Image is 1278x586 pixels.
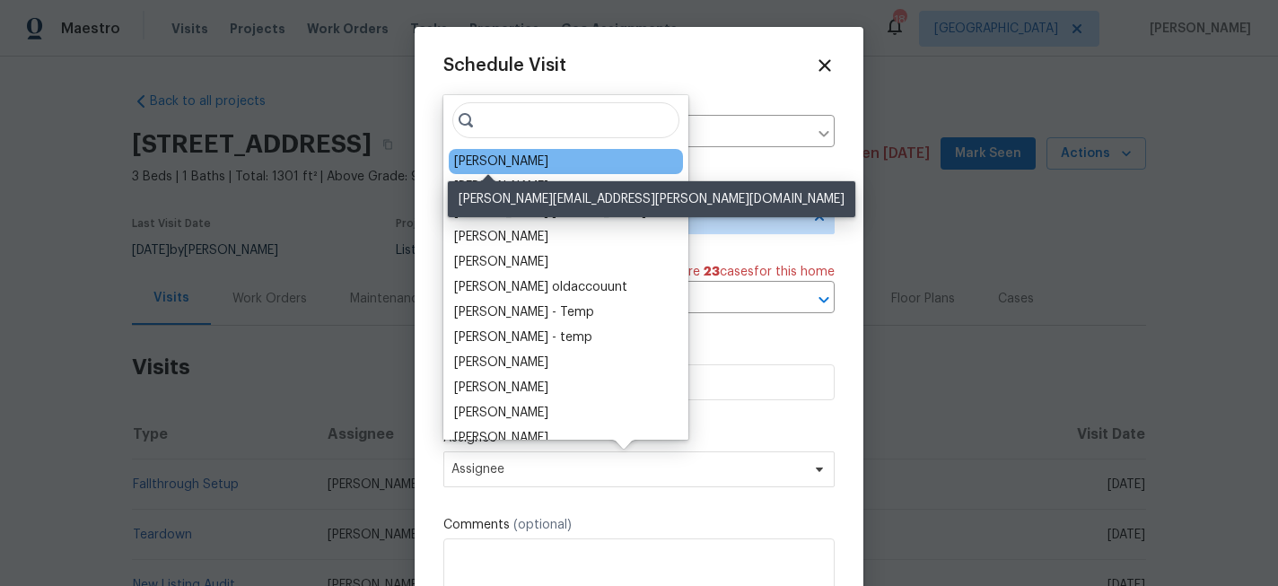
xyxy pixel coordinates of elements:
span: Close [815,56,835,75]
div: [PERSON_NAME] - Temp [454,303,594,321]
label: Comments [443,516,835,534]
div: [PERSON_NAME] [454,354,548,372]
div: [PERSON_NAME] [454,228,548,246]
div: [PERSON_NAME] [454,404,548,422]
div: [PERSON_NAME] [454,253,548,271]
span: 23 [704,266,720,278]
div: [PERSON_NAME] [454,153,548,171]
div: [PERSON_NAME] [454,178,548,196]
div: [PERSON_NAME] - temp [454,328,592,346]
button: Open [811,287,836,312]
span: Schedule Visit [443,57,566,74]
div: [PERSON_NAME] oldaccouunt [454,278,627,296]
div: [PERSON_NAME][EMAIL_ADDRESS][PERSON_NAME][DOMAIN_NAME] [448,181,855,217]
span: (optional) [513,519,572,531]
div: [PERSON_NAME] [454,379,548,397]
span: There are case s for this home [647,263,835,281]
span: Assignee [451,462,803,477]
div: [PERSON_NAME] [454,429,548,447]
